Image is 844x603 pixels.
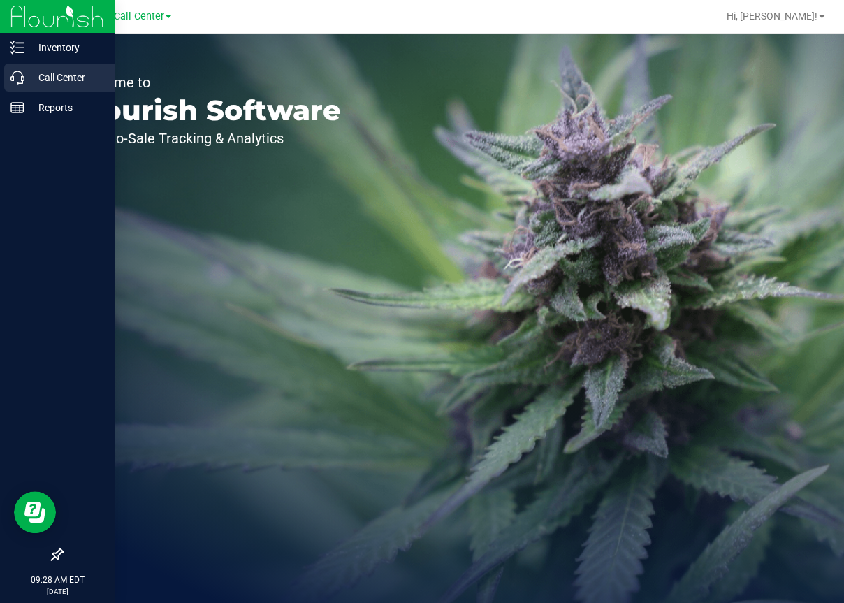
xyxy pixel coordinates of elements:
p: Inventory [24,39,108,56]
p: Welcome to [75,75,341,89]
p: 09:28 AM EDT [6,574,108,586]
p: [DATE] [6,586,108,597]
span: Hi, [PERSON_NAME]! [727,10,817,22]
p: Reports [24,99,108,116]
span: Call Center [114,10,164,22]
p: Call Center [24,69,108,86]
iframe: Resource center [14,491,56,533]
p: Flourish Software [75,96,341,124]
inline-svg: Reports [10,101,24,115]
p: Seed-to-Sale Tracking & Analytics [75,131,341,145]
inline-svg: Call Center [10,71,24,85]
inline-svg: Inventory [10,41,24,55]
